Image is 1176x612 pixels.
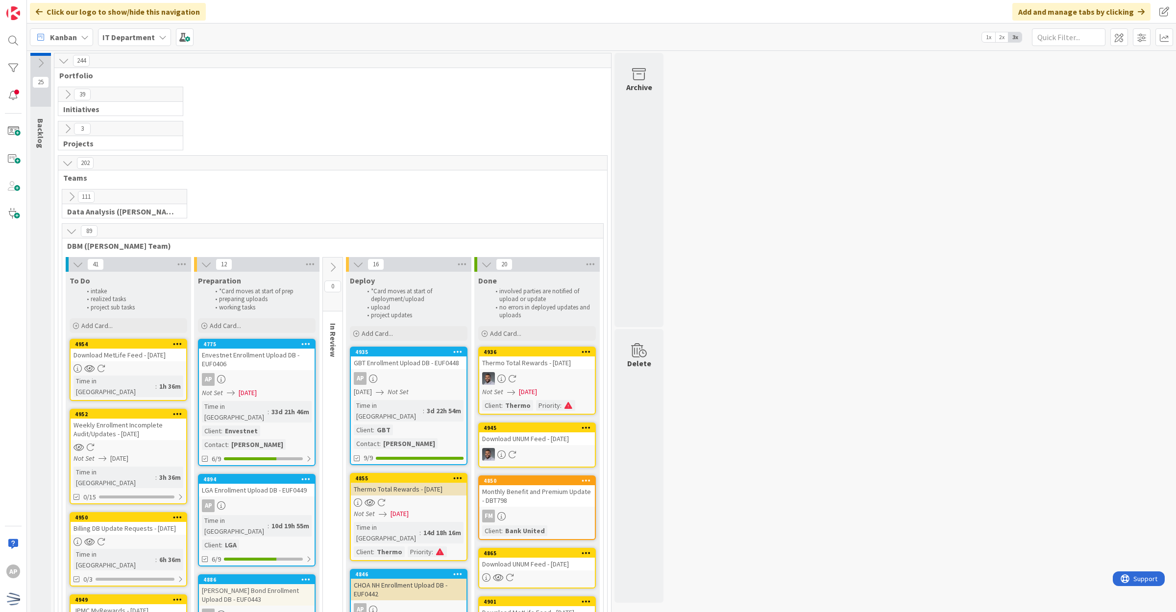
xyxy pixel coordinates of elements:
[36,118,46,148] span: Backlog
[199,575,315,606] div: 4886[PERSON_NAME] Bond Enrollment Upload DB - EUF0443
[202,515,268,537] div: Time in [GEOGRAPHIC_DATA]
[519,387,537,397] span: [DATE]
[503,400,533,411] div: Thermo
[71,522,186,535] div: Billing DB Update Requests - [DATE]
[482,372,495,385] img: FS
[355,349,466,355] div: 4935
[71,513,186,522] div: 4950
[432,546,433,557] span: :
[70,512,187,587] a: 4950Billing DB Update Requests - [DATE]Time in [GEOGRAPHIC_DATA]:6h 36m0/3
[210,304,314,311] li: working tasks
[362,304,466,311] li: upload
[328,323,338,357] span: In Review
[374,424,393,435] div: GBT
[157,554,183,565] div: 6h 36m
[364,453,373,463] span: 9/9
[351,570,466,600] div: 4846CHOA NH Enrollment Upload DB - EUF0442
[210,287,314,295] li: *Card moves at start of prep
[479,485,595,507] div: Monthly Benefit and Premium Update - DBT798
[479,510,595,522] div: FM
[155,381,157,392] span: :
[478,475,596,540] a: 4850Monthly Benefit and Premium Update - DBT798FMClient:Bank United
[73,376,155,397] div: Time in [GEOGRAPHIC_DATA]
[81,321,113,330] span: Add Card...
[59,71,599,80] span: Portfolio
[239,388,257,398] span: [DATE]
[63,173,595,183] span: Teams
[71,349,186,361] div: Download MetLife Feed - [DATE]
[490,329,521,338] span: Add Card...
[71,419,186,440] div: Weekly Enrollment Incomplete Audit/Updates - [DATE]
[202,373,215,386] div: AP
[421,527,464,538] div: 14d 18h 16m
[501,525,503,536] span: :
[381,438,438,449] div: [PERSON_NAME]
[536,400,560,411] div: Priority
[351,570,466,579] div: 4846
[351,356,466,369] div: GBT Enrollment Upload DB - EUF0448
[210,321,241,330] span: Add Card...
[388,387,409,396] i: Not Set
[355,571,466,578] div: 4846
[501,400,503,411] span: :
[63,104,171,114] span: Initiatives
[74,123,91,135] span: 3
[203,576,315,583] div: 4886
[198,339,316,466] a: 4775Envestnet Enrollment Upload DB - EUF0406APNot Set[DATE]Time in [GEOGRAPHIC_DATA]:33d 21h 46mC...
[77,157,94,169] span: 202
[81,304,186,311] li: project sub tasks
[71,410,186,419] div: 4952
[479,549,595,558] div: 4865
[199,340,315,349] div: 4775
[157,472,183,483] div: 3h 36m
[229,439,286,450] div: [PERSON_NAME]
[379,438,381,449] span: :
[627,357,651,369] div: Delete
[157,381,183,392] div: 1h 36m
[70,409,187,504] a: 4952Weekly Enrollment Incomplete Audit/Updates - [DATE]Not Set[DATE]Time in [GEOGRAPHIC_DATA]:3h ...
[202,540,221,550] div: Client
[202,499,215,512] div: AP
[995,32,1008,42] span: 2x
[479,558,595,570] div: Download UNUM Feed - [DATE]
[479,372,595,385] div: FS
[155,472,157,483] span: :
[198,276,241,285] span: Preparation
[6,6,20,20] img: Visit kanbanzone.com
[199,475,315,484] div: 4894
[351,483,466,495] div: Thermo Total Rewards - [DATE]
[354,438,379,449] div: Contact
[351,348,466,356] div: 4935
[479,476,595,507] div: 4850Monthly Benefit and Premium Update - DBT798
[70,339,187,401] a: 4954Download MetLife Feed - [DATE]Time in [GEOGRAPHIC_DATA]:1h 36m
[102,32,155,42] b: IT Department
[355,475,466,482] div: 4855
[110,453,128,464] span: [DATE]
[982,32,995,42] span: 1x
[482,387,503,396] i: Not Set
[202,425,221,436] div: Client
[73,454,95,463] i: Not Set
[362,311,466,319] li: project updates
[71,595,186,604] div: 4949
[67,207,174,216] span: Data Analysis (Carin Team)
[354,387,372,397] span: [DATE]
[373,424,374,435] span: :
[479,424,595,445] div: 4945Download UNUM Feed - [DATE]
[479,348,595,369] div: 4936Thermo Total Rewards - [DATE]
[560,400,562,411] span: :
[373,546,374,557] span: :
[75,514,186,521] div: 4950
[71,410,186,440] div: 4952Weekly Enrollment Incomplete Audit/Updates - [DATE]
[354,424,373,435] div: Client
[479,476,595,485] div: 4850
[478,548,596,588] a: 4865Download UNUM Feed - [DATE]
[484,550,595,557] div: 4865
[70,276,90,285] span: To Do
[408,546,432,557] div: Priority
[350,473,467,561] a: 4855Thermo Total Rewards - [DATE]Not Set[DATE]Time in [GEOGRAPHIC_DATA]:14d 18h 16mClient:ThermoP...
[424,405,464,416] div: 3d 22h 54m
[490,287,594,304] li: involved parties are notified of upload or update
[203,341,315,348] div: 4775
[73,467,155,488] div: Time in [GEOGRAPHIC_DATA]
